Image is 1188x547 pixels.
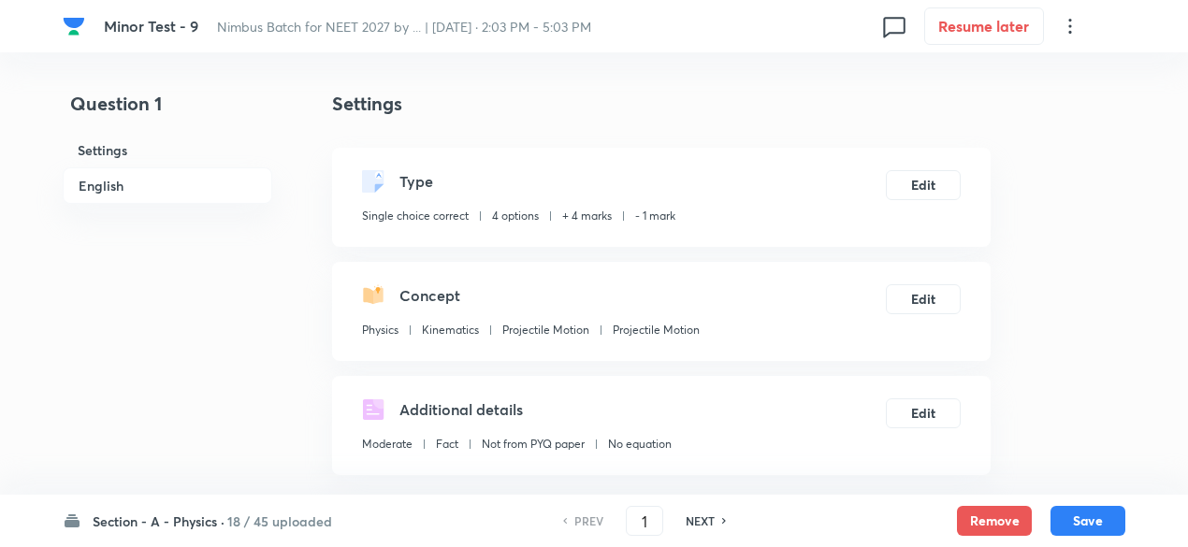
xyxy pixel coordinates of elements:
[399,284,460,307] h5: Concept
[422,322,479,338] p: Kinematics
[227,511,332,531] h6: 18 / 45 uploaded
[399,170,433,193] h5: Type
[217,18,591,36] span: Nimbus Batch for NEET 2027 by ... | [DATE] · 2:03 PM - 5:03 PM
[502,322,589,338] p: Projectile Motion
[436,436,458,453] p: Fact
[362,208,469,224] p: Single choice correct
[886,398,961,428] button: Edit
[886,284,961,314] button: Edit
[362,284,384,307] img: questionConcept.svg
[63,90,272,133] h4: Question 1
[362,170,384,193] img: questionType.svg
[93,511,225,531] h6: Section - A - Physics ·
[635,208,675,224] p: - 1 mark
[63,133,272,167] h6: Settings
[686,512,715,529] h6: NEXT
[362,436,413,453] p: Moderate
[63,15,89,37] a: Company Logo
[63,167,272,204] h6: English
[574,512,603,529] h6: PREV
[957,506,1032,536] button: Remove
[362,398,384,421] img: questionDetails.svg
[332,90,991,118] h4: Settings
[608,436,672,453] p: No equation
[482,436,585,453] p: Not from PYQ paper
[886,170,961,200] button: Edit
[562,208,612,224] p: + 4 marks
[104,16,198,36] span: Minor Test - 9
[492,208,539,224] p: 4 options
[1050,506,1125,536] button: Save
[362,322,398,338] p: Physics
[613,322,700,338] p: Projectile Motion
[63,15,85,37] img: Company Logo
[924,7,1044,45] button: Resume later
[399,398,523,421] h5: Additional details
